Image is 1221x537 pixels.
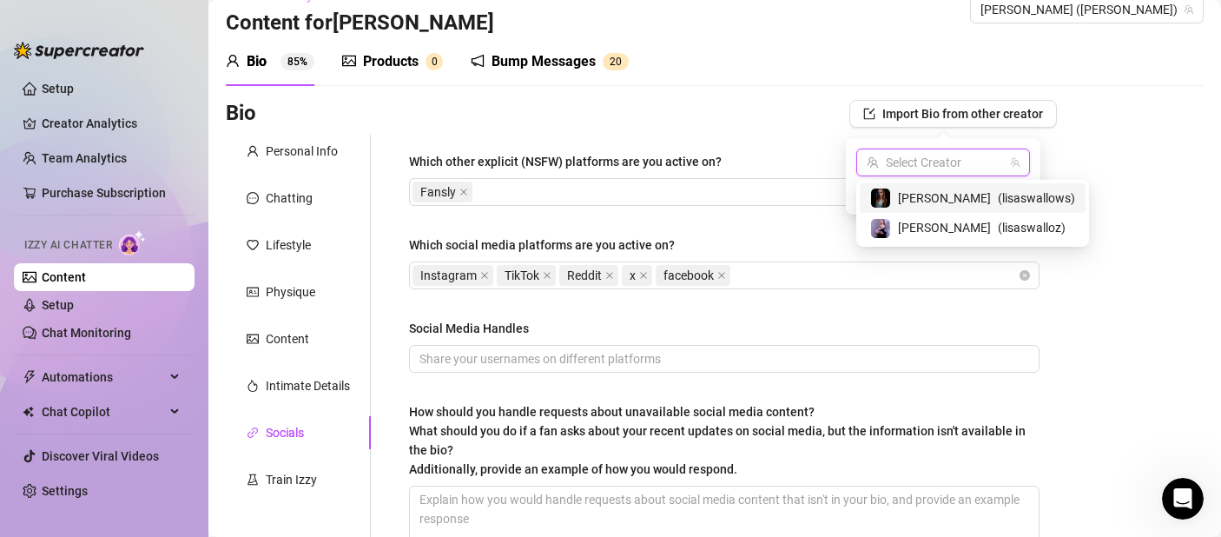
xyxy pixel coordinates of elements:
div: Social Media Handles [409,319,529,338]
a: Settings [42,484,88,498]
span: 0 [616,56,622,68]
span: notification [471,54,485,68]
span: Reddit [567,266,602,285]
span: How should you handle requests about unavailable social media content? [409,405,1026,476]
span: [PERSON_NAME] [898,189,991,208]
span: TikTok [505,266,539,285]
span: picture [342,54,356,68]
span: Izzy AI Chatter [24,237,112,254]
span: What should you do if a fan asks about your recent updates on social media, but the information i... [409,424,1026,476]
span: close [717,271,726,280]
input: Which other explicit (NSFW) platforms are you active on? [476,182,479,202]
div: Intimate Details [266,376,350,395]
span: Instagram [420,266,477,285]
span: x [630,266,636,285]
div: Bump Messages [492,51,596,72]
span: link [247,427,259,439]
span: x [622,265,652,286]
button: Import Bio from other creator [849,100,1057,128]
span: user [247,145,259,157]
span: close [605,271,614,280]
span: user [226,54,240,68]
input: Which social media platforms are you active on? [734,265,737,286]
a: Purchase Subscription [42,179,181,207]
span: picture [247,333,259,345]
div: Bio [247,51,267,72]
span: [PERSON_NAME] [898,218,991,237]
span: Chat Copilot [42,398,165,426]
span: close [480,271,489,280]
span: experiment [247,474,259,486]
a: Setup [42,82,74,96]
span: ( lisaswalloz ) [998,218,1066,237]
span: import [863,108,875,120]
img: AI Chatter [119,230,146,255]
span: idcard [247,286,259,298]
span: Reddit [559,265,618,286]
div: Train Izzy [266,470,317,489]
span: facebook [663,266,714,285]
div: Chatting [266,189,313,208]
img: lisa [871,189,890,208]
div: Which social media platforms are you active on? [409,235,675,255]
div: Socials [266,423,304,442]
img: Lisa [871,219,890,238]
span: TikTok [497,265,556,286]
span: team [1010,157,1020,168]
div: Personal Info [266,142,338,161]
span: close-circle [1020,270,1030,281]
div: Content [266,329,309,348]
span: team [1184,4,1194,15]
img: Chat Copilot [23,406,34,418]
input: Social Media Handles [419,349,1026,368]
div: Physique [266,282,315,302]
span: 2 [610,56,616,68]
span: facebook [656,265,730,286]
a: Content [42,270,86,284]
span: message [247,192,259,204]
h3: Bio [226,100,256,128]
span: Fansly [420,182,456,202]
a: Creator Analytics [42,109,181,137]
span: close [543,271,551,280]
sup: 0 [426,53,443,70]
a: Chat Monitoring [42,326,131,340]
a: Discover Viral Videos [42,449,159,463]
span: heart [247,239,259,251]
div: Lifestyle [266,235,311,255]
iframe: Intercom live chat [1162,478,1204,520]
label: Which other explicit (NSFW) platforms are you active on? [409,152,734,171]
img: logo-BBDzfeDw.svg [14,42,144,59]
div: Which other explicit (NSFW) platforms are you active on? [409,152,722,171]
span: Import Bio from other creator [882,107,1043,121]
span: fire [247,380,259,392]
div: Products [363,51,419,72]
span: Automations [42,363,165,391]
h3: Content for [PERSON_NAME] [226,10,494,37]
sup: 20 [603,53,629,70]
sup: 85% [280,53,314,70]
span: Instagram [412,265,493,286]
span: ( lisaswallows ) [998,189,1075,208]
span: Fansly [412,182,472,202]
span: thunderbolt [23,370,36,384]
a: Team Analytics [42,151,127,165]
label: Which social media platforms are you active on? [409,235,687,255]
span: close [639,271,648,280]
span: close [459,188,468,196]
a: Setup [42,298,74,312]
label: Social Media Handles [409,319,541,338]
